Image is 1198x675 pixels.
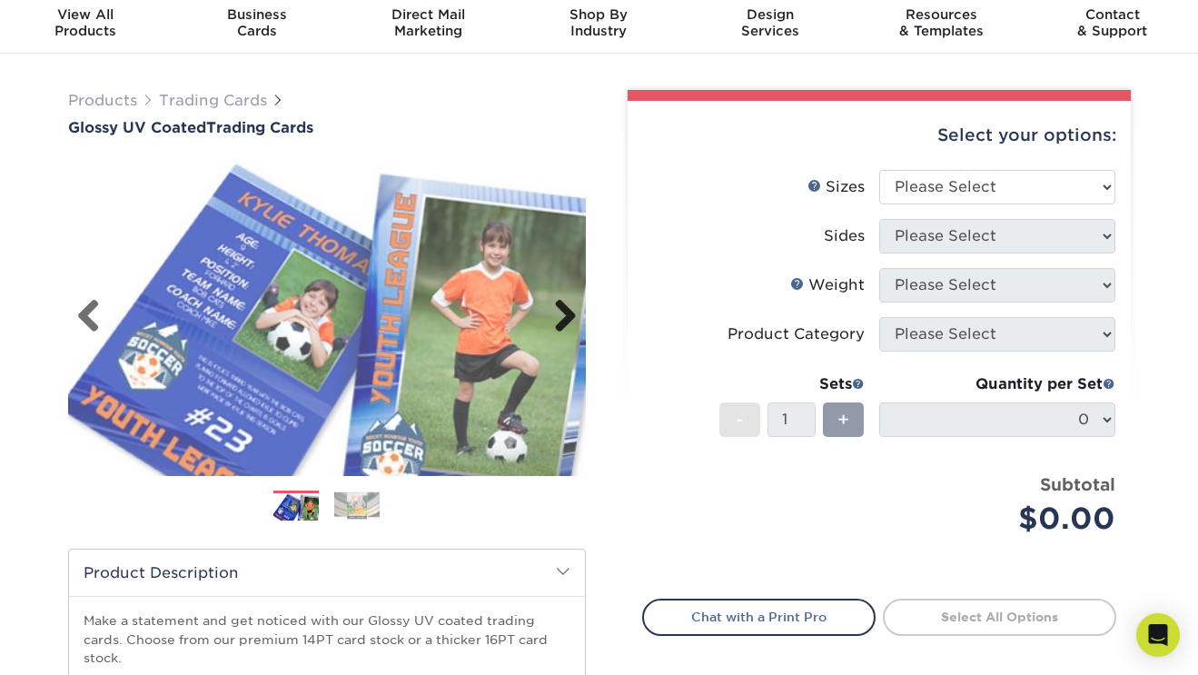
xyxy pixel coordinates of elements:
img: Glossy UV Coated 01 [68,138,586,496]
div: Services [685,6,856,39]
span: Glossy UV Coated [68,119,206,136]
div: Sizes [807,176,865,198]
img: Trading Cards 02 [334,491,380,520]
div: $0.00 [893,497,1115,541]
span: + [837,406,849,433]
a: Products [68,92,137,109]
strong: Subtotal [1040,474,1115,494]
div: Marketing [342,6,513,39]
span: - [736,406,744,433]
div: Weight [790,274,865,296]
h1: Trading Cards [68,119,586,136]
img: Trading Cards 01 [273,491,319,523]
a: Glossy UV CoatedTrading Cards [68,119,586,136]
div: Industry [513,6,684,39]
span: Contact [1027,6,1198,23]
div: & Support [1027,6,1198,39]
div: Select your options: [642,101,1116,170]
span: Direct Mail [342,6,513,23]
div: Product Category [728,323,865,345]
h2: Product Description [69,550,585,596]
div: Open Intercom Messenger [1136,613,1180,657]
div: & Templates [856,6,1026,39]
span: Business [171,6,342,23]
div: Sides [824,225,865,247]
div: Quantity per Set [879,373,1115,395]
span: Resources [856,6,1026,23]
a: Chat with a Print Pro [642,599,876,635]
span: Shop By [513,6,684,23]
div: Cards [171,6,342,39]
a: Select All Options [883,599,1116,635]
div: Sets [719,373,865,395]
span: Design [685,6,856,23]
a: Trading Cards [159,92,267,109]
